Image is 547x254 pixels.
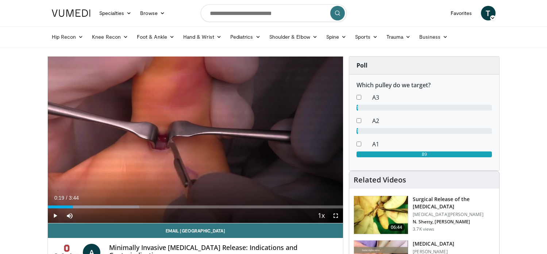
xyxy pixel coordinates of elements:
[351,30,382,44] a: Sports
[413,219,495,225] p: N. Shetty, [PERSON_NAME]
[413,240,454,247] h3: [MEDICAL_DATA]
[413,212,495,218] p: [MEDICAL_DATA][PERSON_NAME]
[48,208,62,223] button: Play
[62,208,77,223] button: Mute
[354,196,408,234] img: 8f532fd2-9ff4-4512-9f10-f7d950e1b2bc.150x105_q85_crop-smart_upscale.jpg
[415,30,452,44] a: Business
[201,4,347,22] input: Search topics, interventions
[226,30,265,44] a: Pediatrics
[413,226,434,232] p: 3.7K views
[52,9,90,17] img: VuMedi Logo
[179,30,226,44] a: Hand & Wrist
[265,30,322,44] a: Shoulder & Elbow
[354,176,406,184] h4: Related Videos
[314,208,328,223] button: Playback Rate
[367,116,497,125] dd: A2
[69,195,79,201] span: 3:44
[66,195,68,201] span: /
[54,195,64,201] span: 0:19
[357,151,492,157] div: 89
[48,223,343,238] a: Email [GEOGRAPHIC_DATA]
[367,140,497,149] dd: A1
[88,30,132,44] a: Knee Recon
[47,30,88,44] a: Hip Recon
[481,6,496,20] a: T
[367,93,497,102] dd: A3
[48,57,343,223] video-js: Video Player
[388,224,405,231] span: 06:44
[357,61,367,69] strong: Poll
[48,205,343,208] div: Progress Bar
[413,196,495,210] h3: Surgical Release of the [MEDICAL_DATA]
[382,30,415,44] a: Trauma
[357,82,492,89] h6: Which pulley do we target?
[357,128,358,134] div: 1
[354,196,495,234] a: 06:44 Surgical Release of the [MEDICAL_DATA] [MEDICAL_DATA][PERSON_NAME] N. Shetty, [PERSON_NAME]...
[328,208,343,223] button: Fullscreen
[357,105,358,111] div: 1
[132,30,179,44] a: Foot & Ankle
[95,6,136,20] a: Specialties
[322,30,351,44] a: Spine
[446,6,477,20] a: Favorites
[136,6,169,20] a: Browse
